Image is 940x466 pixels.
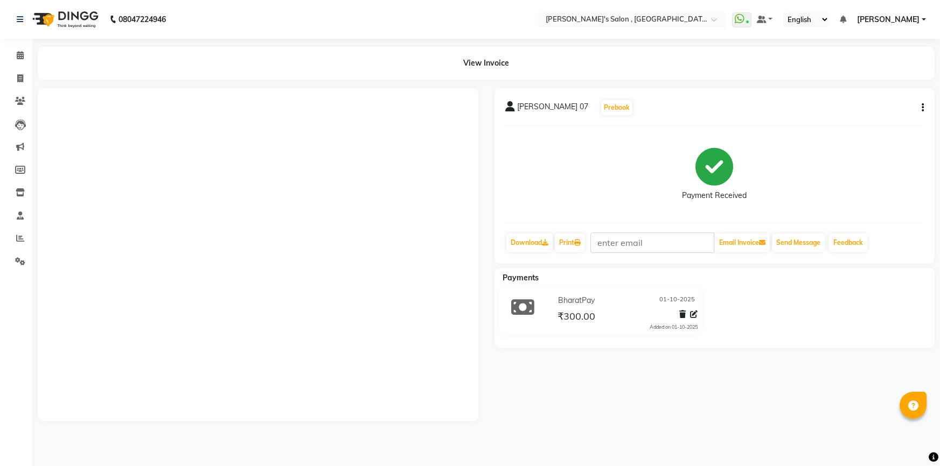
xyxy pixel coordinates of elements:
input: enter email [590,232,714,253]
a: Download [506,234,553,252]
button: Prebook [601,100,632,115]
b: 08047224946 [119,4,166,34]
span: BharatPay [558,295,595,306]
div: Payment Received [682,190,747,201]
iframe: chat widget [895,423,929,455]
span: [PERSON_NAME] 07 [517,101,588,116]
span: ₹300.00 [558,310,595,325]
span: Payments [503,273,539,283]
button: Send Message [772,234,825,252]
a: Print [555,234,585,252]
span: 01-10-2025 [659,295,695,306]
span: [PERSON_NAME] [857,14,920,25]
button: Email Invoice [715,234,770,252]
a: Feedback [829,234,867,252]
div: View Invoice [38,47,935,80]
img: logo [27,4,101,34]
div: Added on 01-10-2025 [650,323,698,331]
